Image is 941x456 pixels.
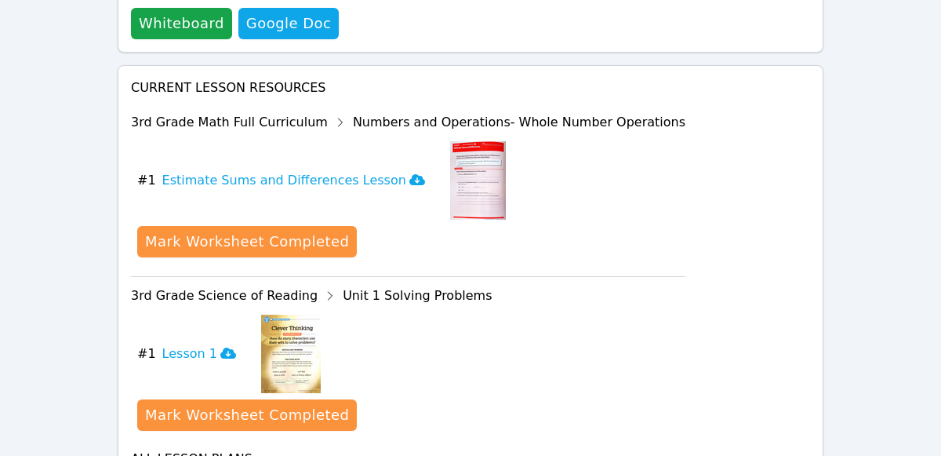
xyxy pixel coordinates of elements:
[131,283,685,308] div: 3rd Grade Science of Reading Unit 1 Solving Problems
[137,345,156,363] span: # 1
[238,8,339,39] a: Google Doc
[137,315,249,393] button: #1Lesson 1
[131,78,810,97] h4: Current Lesson Resources
[131,8,232,39] button: Whiteboard
[162,345,236,363] h3: Lesson 1
[137,141,438,220] button: #1Estimate Sums and Differences Lesson
[137,171,156,190] span: # 1
[137,226,357,257] button: Mark Worksheet Completed
[145,231,349,253] div: Mark Worksheet Completed
[145,404,349,426] div: Mark Worksheet Completed
[450,141,506,220] img: Estimate Sums and Differences Lesson
[137,399,357,431] button: Mark Worksheet Completed
[162,171,425,190] h3: Estimate Sums and Differences Lesson
[131,110,685,135] div: 3rd Grade Math Full Curriculum Numbers and Operations- Whole Number Operations
[261,315,321,393] img: Lesson 1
